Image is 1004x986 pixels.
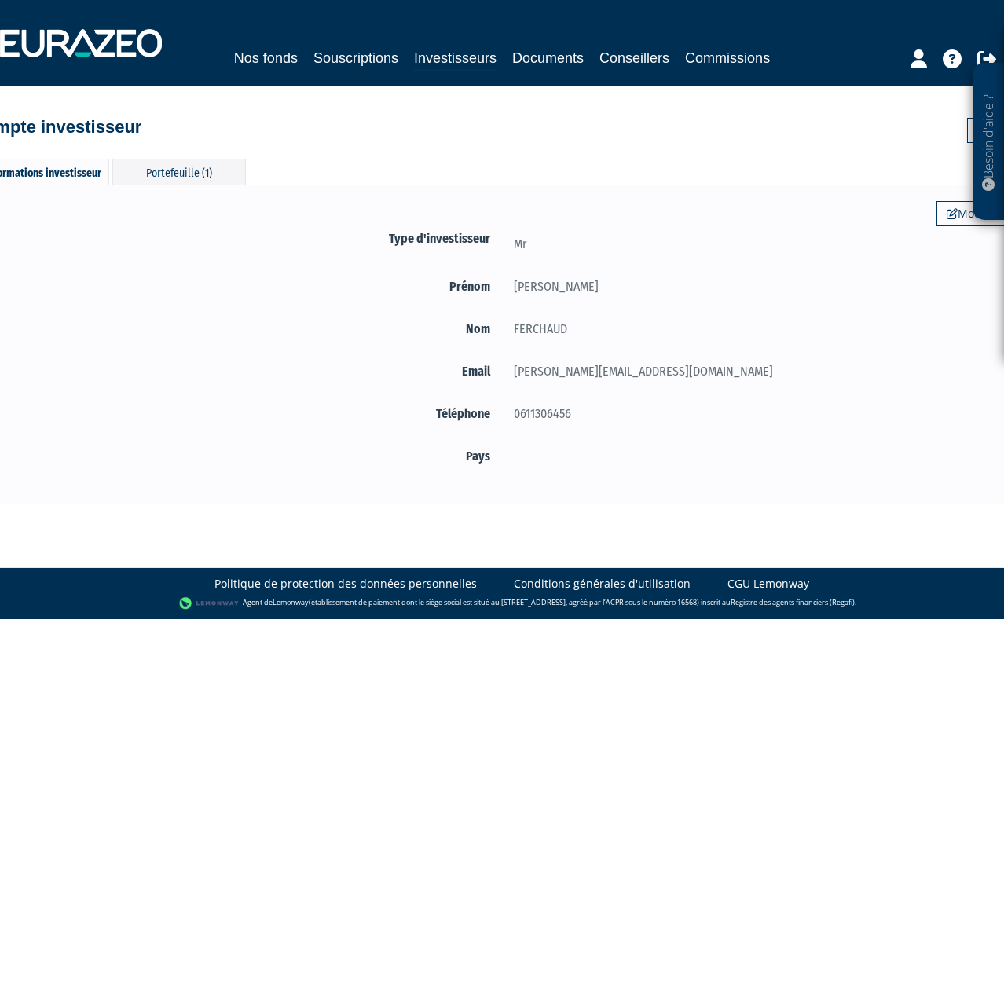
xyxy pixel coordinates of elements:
[599,47,669,69] a: Conseillers
[980,71,998,213] p: Besoin d'aide ?
[273,598,309,608] a: Lemonway
[727,576,809,592] a: CGU Lemonway
[214,576,477,592] a: Politique de protection des données personnelles
[512,47,584,69] a: Documents
[179,596,240,611] img: logo-lemonway.png
[731,598,855,608] a: Registre des agents financiers (Regafi)
[16,596,988,611] div: - Agent de (établissement de paiement dont le siège social est situé au [STREET_ADDRESS], agréé p...
[234,47,298,69] a: Nos fonds
[313,47,398,69] a: Souscriptions
[414,47,497,71] a: Investisseurs
[514,576,691,592] a: Conditions générales d'utilisation
[685,47,770,69] a: Commissions
[112,159,246,185] div: Portefeuille (1)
